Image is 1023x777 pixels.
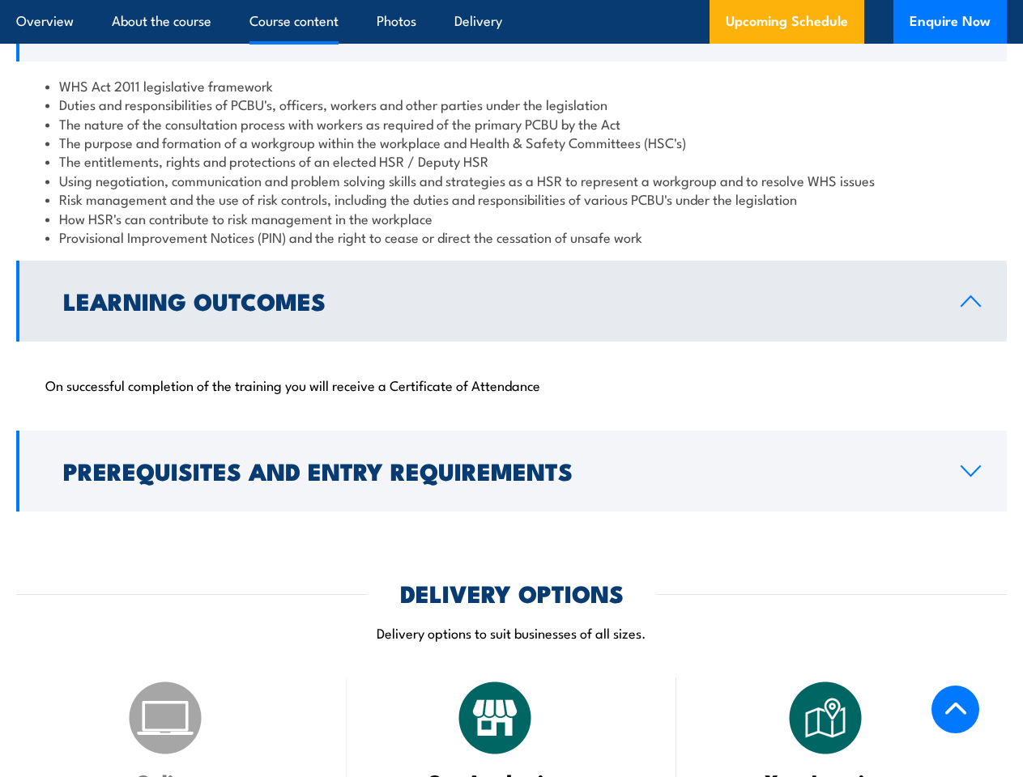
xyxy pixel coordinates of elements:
[63,460,935,481] h2: Prerequisites and Entry Requirements
[45,376,978,393] p: On successful completion of the training you will receive a Certificate of Attendance
[400,582,624,603] h2: DELIVERY OPTIONS
[45,209,978,227] li: How HSR's can contribute to risk management in the workplace
[16,431,1007,512] a: Prerequisites and Entry Requirements
[45,151,978,170] li: The entitlements, rights and protections of an elected HSR / Deputy HSR
[45,227,978,246] li: Provisional Improvement Notices (PIN) and the right to cease or direct the cessation of unsafe work
[45,114,978,133] li: The nature of the consultation process with workers as required of the primary PCBU by the Act
[45,133,978,151] li: The purpose and formation of a workgroup within the workplace and Health & Safety Committees (HSC's)
[45,189,978,208] li: Risk management and the use of risk controls, including the duties and responsibilities of variou...
[16,261,1007,342] a: Learning Outcomes
[45,76,978,95] li: WHS Act 2011 legislative framework
[63,290,935,311] h2: Learning Outcomes
[16,623,1007,642] p: Delivery options to suit businesses of all sizes.
[45,95,978,113] li: Duties and responsibilities of PCBU's, officers, workers and other parties under the legislation
[45,171,978,189] li: Using negotiation, communication and problem solving skills and strategies as a HSR to represent ...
